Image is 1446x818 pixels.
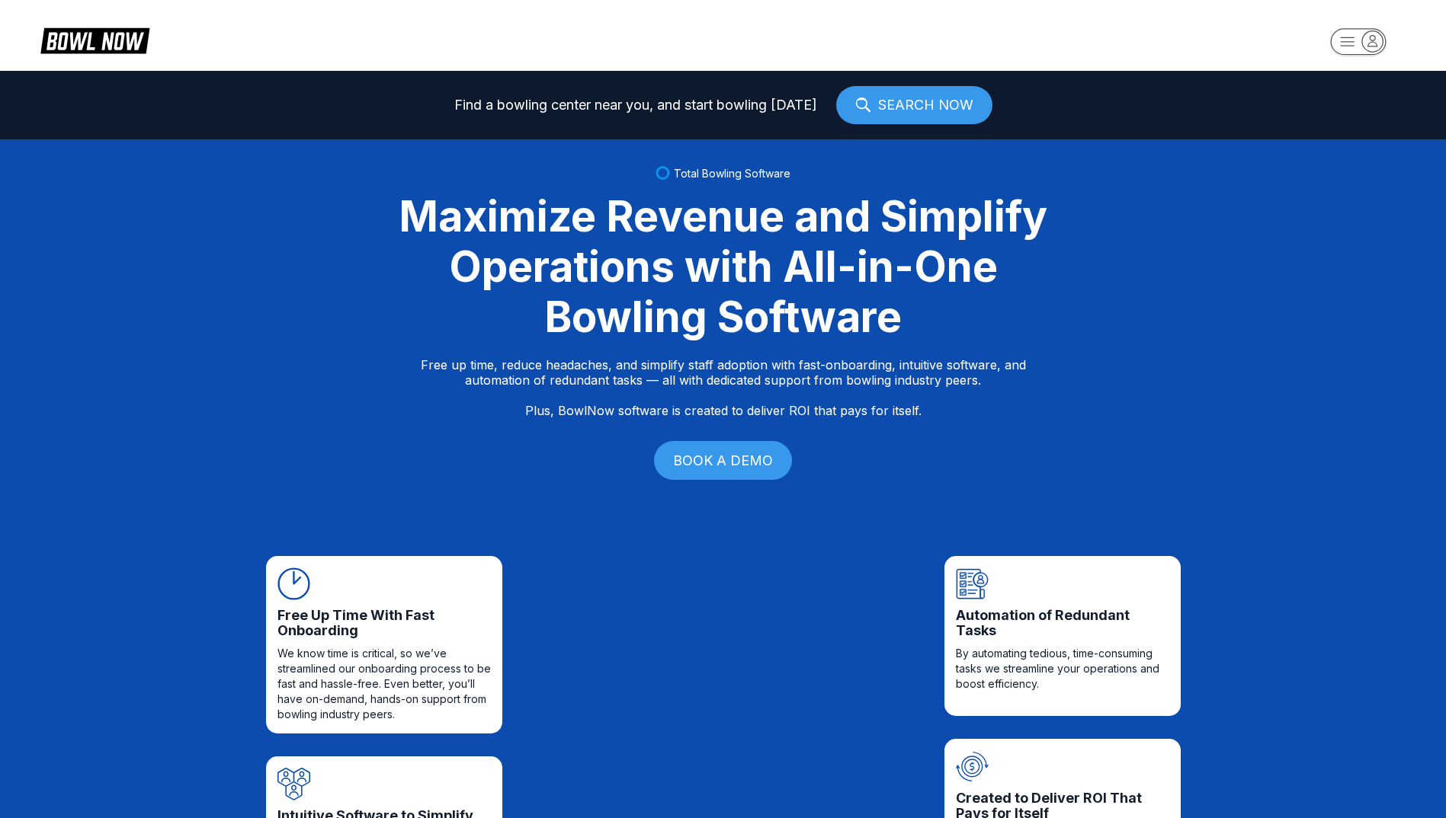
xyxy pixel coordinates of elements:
span: Automation of Redundant Tasks [956,608,1169,638]
span: Total Bowling Software [674,167,790,180]
p: Free up time, reduce headaches, and simplify staff adoption with fast-onboarding, intuitive softw... [421,357,1026,418]
span: We know time is critical, so we’ve streamlined our onboarding process to be fast and hassle-free.... [277,646,491,722]
span: Free Up Time With Fast Onboarding [277,608,491,638]
a: BOOK A DEMO [654,441,792,480]
span: By automating tedious, time-consuming tasks we streamline your operations and boost efficiency. [956,646,1169,692]
div: Maximize Revenue and Simplify Operations with All-in-One Bowling Software [380,191,1066,342]
span: Find a bowling center near you, and start bowling [DATE] [454,97,817,113]
a: SEARCH NOW [836,86,992,124]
